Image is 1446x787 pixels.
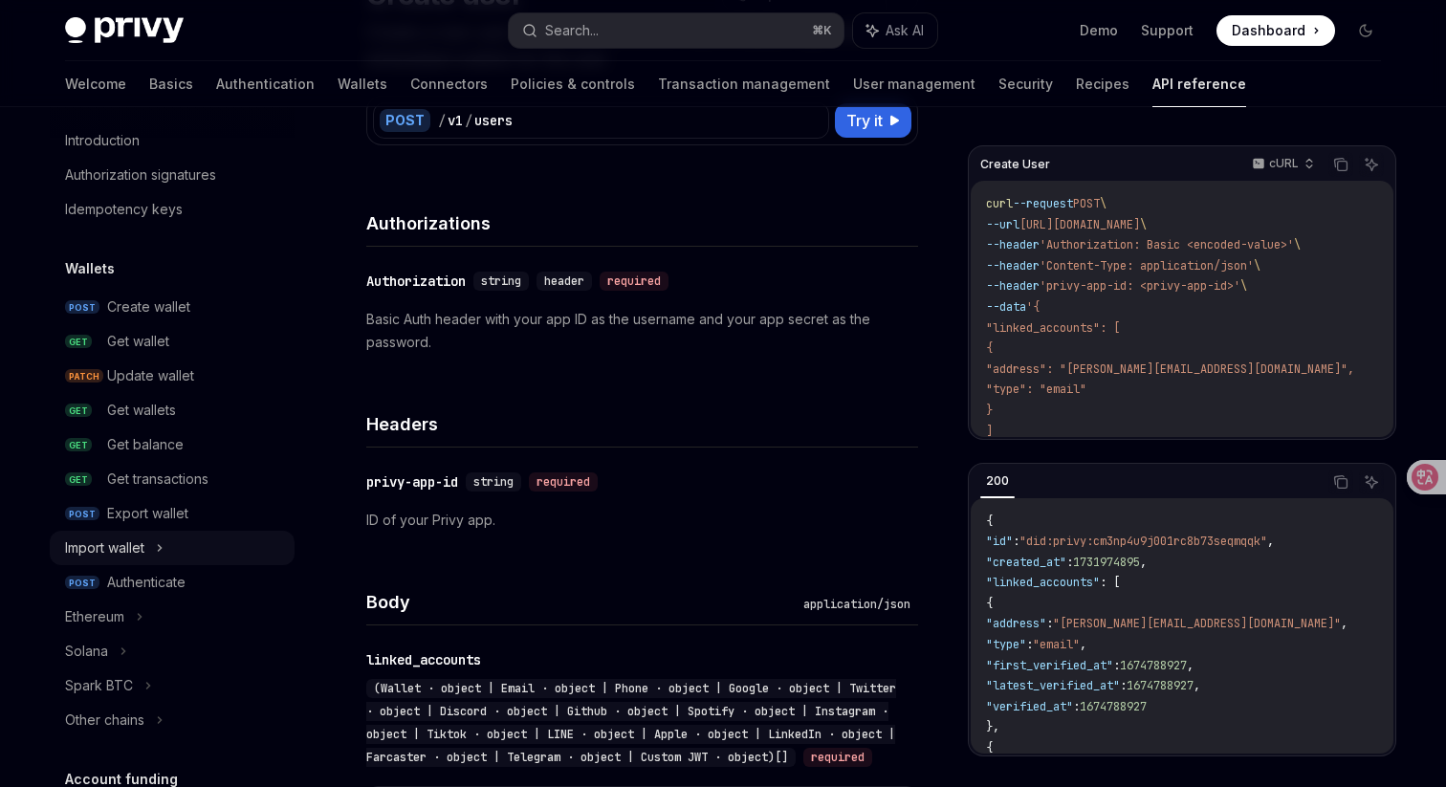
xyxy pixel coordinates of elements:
a: User management [853,61,975,107]
span: [URL][DOMAIN_NAME] [1019,217,1140,232]
span: 1674788927 [1127,678,1194,693]
a: Introduction [50,123,295,158]
span: Create User [980,157,1050,172]
span: "first_verified_at" [986,658,1113,673]
span: "address": "[PERSON_NAME][EMAIL_ADDRESS][DOMAIN_NAME]", [986,361,1354,377]
span: POST [1073,196,1100,211]
span: "created_at" [986,555,1066,570]
button: Search...⌘K [509,13,843,48]
span: POST [65,300,99,315]
div: privy-app-id [366,472,458,492]
span: --url [986,217,1019,232]
div: Introduction [65,129,140,152]
span: --header [986,278,1040,294]
a: GETGet balance [50,427,295,462]
a: Connectors [410,61,488,107]
span: , [1080,637,1086,652]
div: Get balance [107,433,184,456]
span: : [1046,616,1053,631]
span: curl [986,196,1013,211]
div: Ethereum [65,605,124,628]
span: { [986,740,993,755]
div: 200 [980,470,1015,492]
span: : [1013,534,1019,549]
span: : [1073,699,1080,714]
div: required [803,748,872,767]
div: Import wallet [65,536,144,559]
h4: Body [366,589,796,615]
div: Export wallet [107,502,188,525]
span: --request [1013,196,1073,211]
span: }, [986,719,999,734]
span: "address" [986,616,1046,631]
div: Search... [545,19,599,42]
div: linked_accounts [366,650,481,669]
span: "did:privy:cm3np4u9j001rc8b73seqmqqk" [1019,534,1267,549]
span: : [1113,658,1120,673]
a: Dashboard [1216,15,1335,46]
div: Solana [65,640,108,663]
a: Authentication [216,61,315,107]
span: "linked_accounts" [986,575,1100,590]
span: --header [986,258,1040,273]
span: "id" [986,534,1013,549]
span: '{ [1026,299,1040,315]
h4: Authorizations [366,210,918,236]
span: POST [65,507,99,521]
a: GETGet transactions [50,462,295,496]
a: POSTCreate wallet [50,290,295,324]
a: API reference [1152,61,1246,107]
span: 1674788927 [1120,658,1187,673]
span: 1731974895 [1073,555,1140,570]
span: "linked_accounts": [ [986,320,1120,336]
a: GETGet wallet [50,324,295,359]
button: Ask AI [1359,152,1384,177]
span: , [1341,616,1347,631]
span: GET [65,438,92,452]
div: Authenticate [107,571,186,594]
span: , [1187,658,1194,673]
div: Create wallet [107,295,190,318]
div: Get wallet [107,330,169,353]
span: : [1026,637,1033,652]
img: dark logo [65,17,184,44]
span: 1674788927 [1080,699,1147,714]
button: Toggle dark mode [1350,15,1381,46]
span: : [1120,678,1127,693]
a: Demo [1080,21,1118,40]
div: required [600,272,668,291]
p: cURL [1269,156,1299,171]
span: Try it [846,109,883,132]
div: Idempotency keys [65,198,183,221]
button: Ask AI [853,13,937,48]
span: "latest_verified_at" [986,678,1120,693]
a: Wallets [338,61,387,107]
span: "type": "email" [986,382,1086,397]
span: } [986,403,993,418]
a: POSTExport wallet [50,496,295,531]
span: ] [986,424,993,439]
span: --header [986,237,1040,252]
span: "verified_at" [986,699,1073,714]
span: \ [1254,258,1260,273]
button: Try it [835,103,911,138]
div: / [438,111,446,130]
span: 'Content-Type: application/json' [1040,258,1254,273]
span: \ [1240,278,1247,294]
div: Update wallet [107,364,194,387]
span: : [1066,555,1073,570]
span: : [ [1100,575,1120,590]
div: required [529,472,598,492]
span: 'privy-app-id: <privy-app-id>' [1040,278,1240,294]
a: Support [1141,21,1194,40]
a: Policies & controls [511,61,635,107]
span: PATCH [65,369,103,383]
a: Welcome [65,61,126,107]
span: header [544,273,584,289]
button: cURL [1241,148,1323,181]
span: Dashboard [1232,21,1305,40]
span: , [1194,678,1200,693]
button: Copy the contents from the code block [1328,152,1353,177]
a: POSTAuthenticate [50,565,295,600]
span: \ [1294,237,1301,252]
